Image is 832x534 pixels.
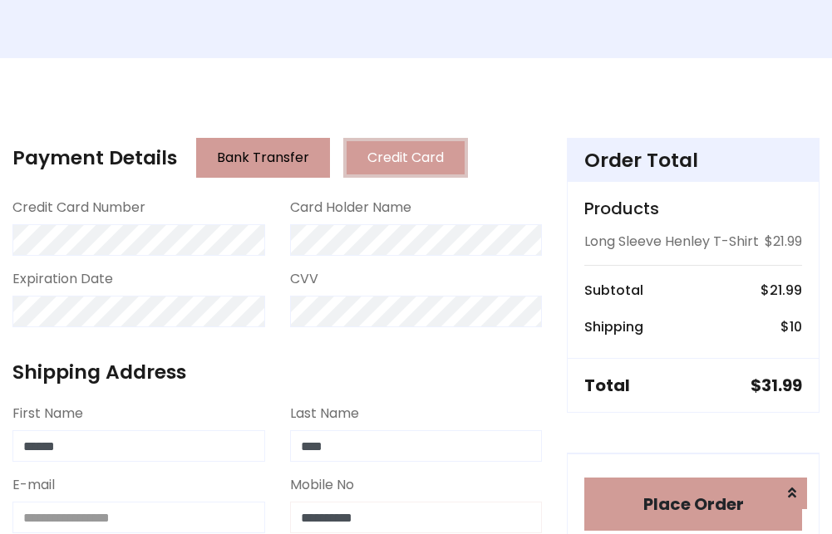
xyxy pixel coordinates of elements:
[584,232,759,252] p: Long Sleeve Henley T-Shirt
[196,138,330,178] button: Bank Transfer
[584,282,643,298] h6: Subtotal
[765,232,802,252] p: $21.99
[584,198,802,218] h5: Products
[751,375,802,395] h5: $
[290,269,318,289] label: CVV
[12,404,83,424] label: First Name
[584,149,802,172] h4: Order Total
[761,282,802,298] h6: $
[290,404,359,424] label: Last Name
[770,281,802,300] span: 21.99
[761,374,802,397] span: 31.99
[780,319,802,335] h6: $
[12,146,177,169] h4: Payment Details
[790,317,802,336] span: 10
[12,198,145,218] label: Credit Card Number
[584,375,630,395] h5: Total
[343,138,468,178] button: Credit Card
[12,360,542,384] h4: Shipping Address
[12,475,55,495] label: E-mail
[12,269,113,289] label: Expiration Date
[290,475,354,495] label: Mobile No
[584,319,643,335] h6: Shipping
[290,198,411,218] label: Card Holder Name
[584,478,802,531] button: Place Order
